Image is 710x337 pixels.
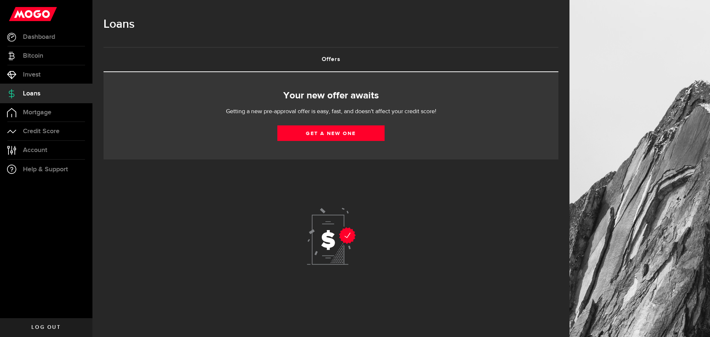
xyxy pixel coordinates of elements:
[23,53,43,59] span: Bitcoin
[23,90,40,97] span: Loans
[104,47,558,72] ul: Tabs Navigation
[23,166,68,173] span: Help & Support
[679,306,710,337] iframe: LiveChat chat widget
[23,71,41,78] span: Invest
[115,88,547,104] h2: Your new offer awaits
[23,147,47,154] span: Account
[23,34,55,40] span: Dashboard
[23,128,60,135] span: Credit Score
[104,48,558,71] a: Offers
[203,107,459,116] p: Getting a new pre-approval offer is easy, fast, and doesn't affect your credit score!
[31,325,61,330] span: Log out
[23,109,51,116] span: Mortgage
[104,15,558,34] h1: Loans
[277,125,385,141] a: Get a new one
